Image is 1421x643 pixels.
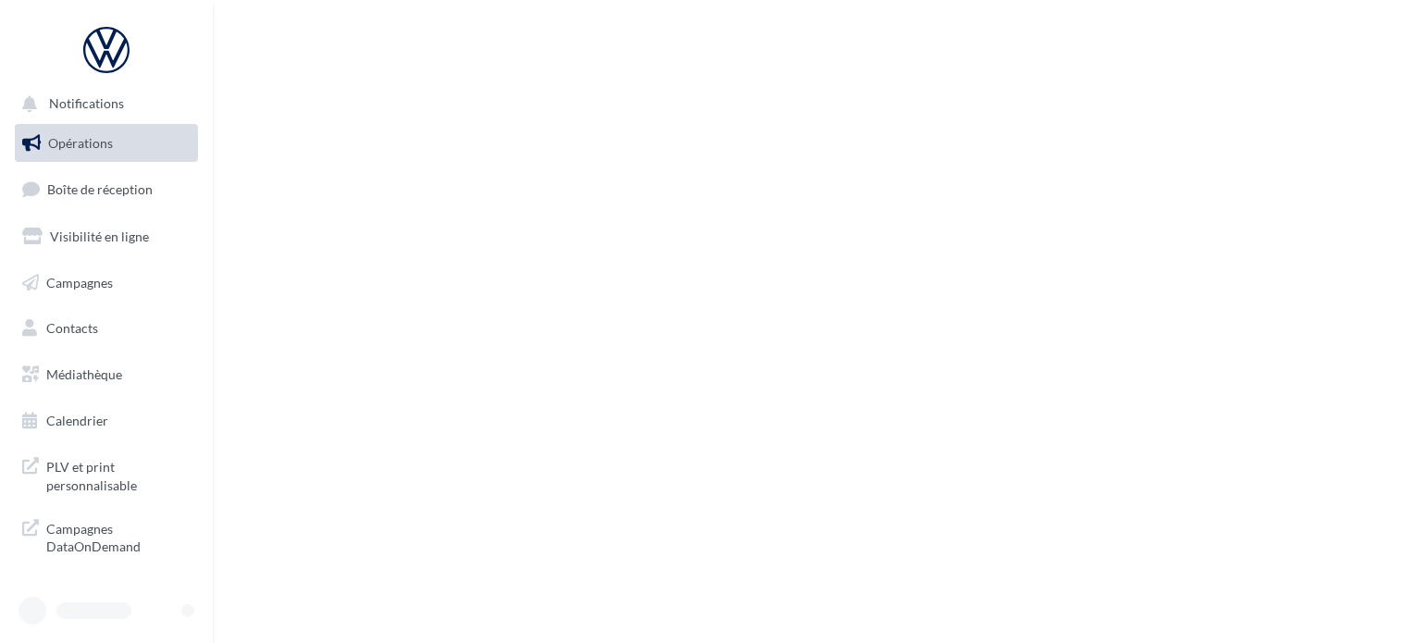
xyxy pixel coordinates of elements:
span: Notifications [49,96,124,112]
a: Opérations [11,124,202,163]
span: Campagnes DataOnDemand [46,516,191,556]
a: PLV et print personnalisable [11,447,202,501]
a: Campagnes DataOnDemand [11,509,202,563]
a: Médiathèque [11,355,202,394]
span: Campagnes [46,274,113,290]
span: Calendrier [46,413,108,428]
a: Boîte de réception [11,169,202,209]
span: Visibilité en ligne [50,229,149,244]
a: Calendrier [11,402,202,440]
a: Visibilité en ligne [11,217,202,256]
span: Opérations [48,135,113,151]
a: Campagnes [11,264,202,303]
a: Contacts [11,309,202,348]
span: Boîte de réception [47,181,153,197]
span: PLV et print personnalisable [46,454,191,494]
span: Médiathèque [46,366,122,382]
span: Contacts [46,320,98,336]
